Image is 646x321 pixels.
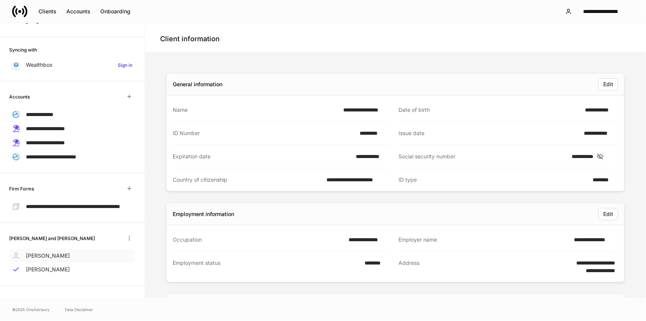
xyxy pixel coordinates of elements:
a: WealthboxSign in [9,58,135,72]
div: ID type [399,176,588,184]
div: Accounts [66,8,90,15]
h4: Client information [160,34,220,44]
h6: Syncing with [9,46,37,53]
p: Wealthbox [26,61,53,69]
div: Employer name [399,236,569,244]
div: Clients [39,8,56,15]
div: Date of birth [399,106,581,114]
div: Edit [603,210,613,218]
a: [PERSON_NAME] [9,249,135,263]
div: Address [399,259,556,274]
a: [PERSON_NAME] [9,263,135,276]
p: [PERSON_NAME] [26,252,70,260]
h6: Sign in [118,61,132,69]
button: Onboarding [95,5,135,18]
button: Edit [598,78,618,90]
a: Data Disclaimer [65,306,93,313]
div: Employment information [173,210,234,218]
div: Employment status [173,259,360,274]
span: © 2025 OneAdvisory [12,306,50,313]
div: Occupation [173,236,344,244]
div: Country of citizenship [173,176,322,184]
div: ID Number [173,129,355,137]
button: Edit [598,208,618,220]
button: Clients [34,5,61,18]
div: Name [173,106,339,114]
p: [PERSON_NAME] [26,266,70,273]
div: Edit [603,81,613,88]
div: Social security number [399,153,567,160]
div: Onboarding [100,8,130,15]
div: General information [173,81,222,88]
div: Expiration date [173,153,351,160]
div: Issue date [399,129,579,137]
h6: Firm Forms [9,185,34,192]
h6: Accounts [9,93,30,100]
h6: [PERSON_NAME] and [PERSON_NAME] [9,235,95,242]
button: Accounts [61,5,95,18]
